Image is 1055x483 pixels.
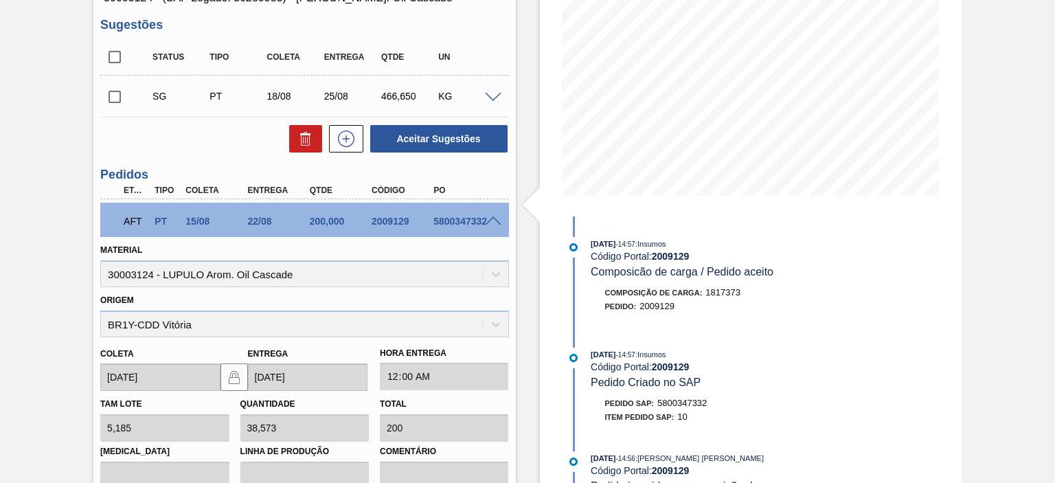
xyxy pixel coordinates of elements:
[591,266,773,278] span: Composicão de carga / Pedido aceito
[100,442,229,462] label: [MEDICAL_DATA]
[306,186,374,195] div: Qtde
[322,125,363,153] div: Nova sugestão
[635,350,666,359] span: : Insumos
[652,465,690,476] strong: 2009129
[264,91,326,102] div: 18/08/2025
[616,240,635,248] span: - 14:57
[435,52,497,62] div: UN
[240,442,369,462] label: Linha de Produção
[368,186,436,195] div: Código
[100,295,134,305] label: Origem
[120,186,151,195] div: Etapa
[264,52,326,62] div: Coleta
[378,52,440,62] div: Qtde
[245,216,313,227] div: 22/08/2025
[380,344,508,363] label: Hora Entrega
[652,251,690,262] strong: 2009129
[591,377,701,388] span: Pedido Criado no SAP
[591,465,917,476] div: Código Portal:
[206,52,269,62] div: Tipo
[591,454,615,462] span: [DATE]
[100,168,508,182] h3: Pedidos
[380,442,508,462] label: Comentário
[569,458,578,466] img: atual
[435,91,497,102] div: KG
[248,363,367,391] input: dd/mm/yyyy
[591,361,917,372] div: Código Portal:
[591,350,615,359] span: [DATE]
[370,125,508,153] button: Aceitar Sugestões
[569,243,578,251] img: atual
[569,354,578,362] img: atual
[100,18,508,32] h3: Sugestões
[652,361,690,372] strong: 2009129
[306,216,374,227] div: 200,000
[363,124,509,154] div: Aceitar Sugestões
[677,412,687,422] span: 10
[430,216,498,227] div: 5800347332
[100,399,141,409] label: Tam lote
[151,216,182,227] div: Pedido de Transferência
[220,363,248,391] button: locked
[282,125,322,153] div: Excluir Sugestões
[100,363,220,391] input: dd/mm/yyyy
[591,251,917,262] div: Código Portal:
[182,186,250,195] div: Coleta
[149,52,212,62] div: Status
[182,216,250,227] div: 15/08/2025
[124,216,148,227] p: AFT
[378,91,440,102] div: 466,650
[368,216,436,227] div: 2009129
[635,454,764,462] span: : [PERSON_NAME] [PERSON_NAME]
[206,91,269,102] div: Pedido de Transferência
[605,289,703,297] span: Composição de Carga :
[605,302,637,311] span: Pedido :
[240,399,295,409] label: Quantidade
[657,398,707,408] span: 5800347332
[226,369,242,385] img: locked
[321,91,383,102] div: 25/08/2025
[605,399,655,407] span: Pedido SAP:
[151,186,182,195] div: Tipo
[149,91,212,102] div: Sugestão Criada
[591,240,615,248] span: [DATE]
[380,399,407,409] label: Total
[635,240,666,248] span: : Insumos
[605,413,674,421] span: Item pedido SAP:
[705,287,740,297] span: 1817373
[248,349,288,359] label: Entrega
[321,52,383,62] div: Entrega
[245,186,313,195] div: Entrega
[100,245,142,255] label: Material
[430,186,498,195] div: PO
[100,349,133,359] label: Coleta
[616,351,635,359] span: - 14:57
[639,301,674,311] span: 2009129
[120,206,151,236] div: Aguardando Fornecimento
[616,455,635,462] span: - 14:56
